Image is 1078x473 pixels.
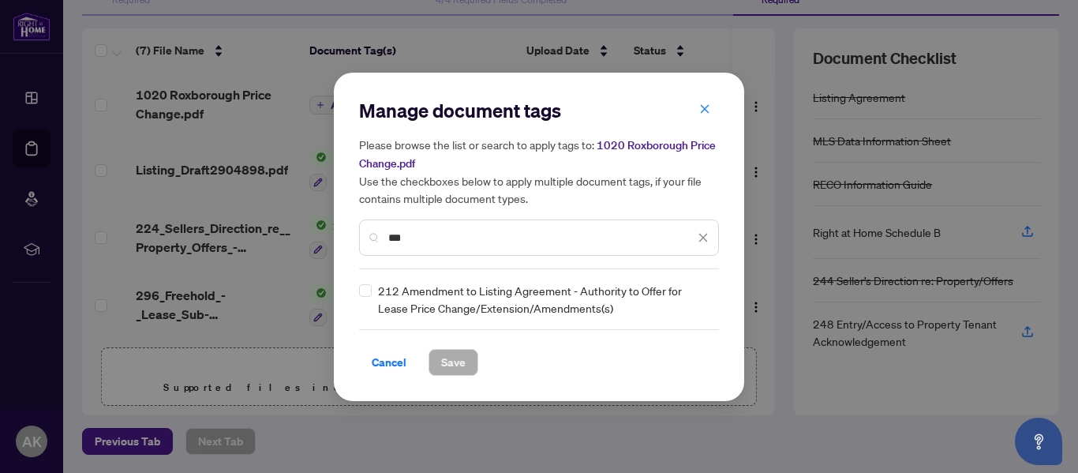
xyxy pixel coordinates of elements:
span: close [698,232,709,243]
button: Save [429,349,478,376]
h5: Please browse the list or search to apply tags to: Use the checkboxes below to apply multiple doc... [359,136,719,207]
span: 212 Amendment to Listing Agreement - Authority to Offer for Lease Price Change/Extension/Amendmen... [378,282,709,317]
h2: Manage document tags [359,98,719,123]
button: Open asap [1015,418,1062,465]
button: Cancel [359,349,419,376]
span: close [699,103,710,114]
span: Cancel [372,350,406,375]
span: 1020 Roxborough Price Change.pdf [359,138,716,171]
